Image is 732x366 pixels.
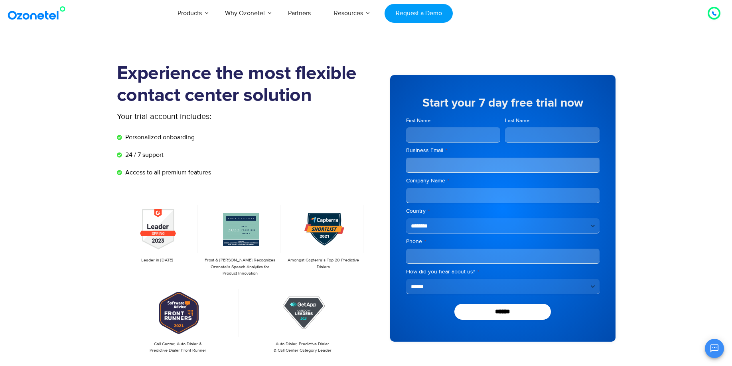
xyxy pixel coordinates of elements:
[406,146,600,154] label: Business Email
[505,117,600,125] label: Last Name
[406,97,600,109] h5: Start your 7 day free trial now
[121,257,193,264] p: Leader in [DATE]
[245,341,360,354] p: Auto Dialer, Predictive Dialer & Call Center Category Leader
[385,4,453,23] a: Request a Demo
[705,339,724,358] button: Open chat
[117,111,306,123] p: Your trial account includes:
[204,257,276,277] p: Frost & [PERSON_NAME] Recognizes Ozonetel's Speech Analytics for Product Innovation
[406,268,600,276] label: How did you hear about us?
[121,341,235,354] p: Call Center, Auto Dialer & Predictive Dialer Front Runner
[123,150,164,160] span: 24 / 7 support
[406,177,600,185] label: Company Name
[406,117,501,125] label: First Name
[117,63,366,107] h1: Experience the most flexible contact center solution
[287,257,359,270] p: Amongst Capterra’s Top 20 Predictive Dialers
[123,168,211,177] span: Access to all premium features
[406,207,600,215] label: Country
[123,133,195,142] span: Personalized onboarding
[406,237,600,245] label: Phone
